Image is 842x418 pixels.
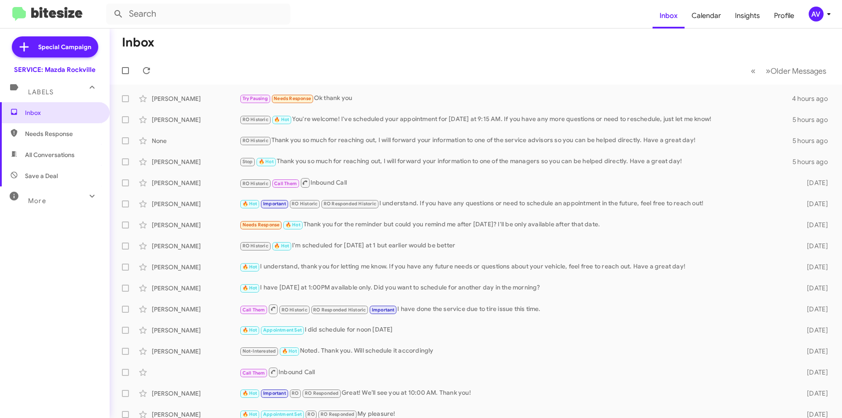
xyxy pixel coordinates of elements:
[239,283,793,293] div: I have [DATE] at 1:00PM available only. Did you want to schedule for another day in the morning?
[274,243,289,249] span: 🔥 Hot
[243,138,268,143] span: RO Historic
[152,157,239,166] div: [PERSON_NAME]
[313,307,366,313] span: RO Responded Historic
[152,263,239,272] div: [PERSON_NAME]
[239,93,792,104] div: Ok thank you
[801,7,832,21] button: AV
[28,88,54,96] span: Labels
[793,368,835,377] div: [DATE]
[793,284,835,293] div: [DATE]
[263,411,302,417] span: Appointment Set
[152,200,239,208] div: [PERSON_NAME]
[728,3,767,29] a: Insights
[152,326,239,335] div: [PERSON_NAME]
[285,222,300,228] span: 🔥 Hot
[793,389,835,398] div: [DATE]
[274,181,297,186] span: Call Them
[243,96,268,101] span: Try Pausing
[239,136,792,146] div: Thank you so much for reaching out, I will forward your information to one of the service advisor...
[263,201,286,207] span: Important
[122,36,154,50] h1: Inbox
[25,171,58,180] span: Save a Deal
[25,108,100,117] span: Inbox
[243,222,280,228] span: Needs Response
[263,390,286,396] span: Important
[239,346,793,356] div: Noted. Thank you. Will schedule it accordingly
[239,199,793,209] div: I understand. If you have any questions or need to schedule an appointment in the future, feel fr...
[307,411,314,417] span: RO
[305,390,339,396] span: RO Responded
[321,411,354,417] span: RO Responded
[793,179,835,187] div: [DATE]
[324,201,376,207] span: RO Responded Historic
[239,388,793,398] div: Great! We’ll see you at 10:00 AM. Thank you!
[243,243,268,249] span: RO Historic
[793,326,835,335] div: [DATE]
[282,307,307,313] span: RO Historic
[771,66,826,76] span: Older Messages
[793,347,835,356] div: [DATE]
[38,43,91,51] span: Special Campaign
[263,327,302,333] span: Appointment Set
[152,94,239,103] div: [PERSON_NAME]
[12,36,98,57] a: Special Campaign
[152,284,239,293] div: [PERSON_NAME]
[792,94,835,103] div: 4 hours ago
[766,65,771,76] span: »
[152,389,239,398] div: [PERSON_NAME]
[243,201,257,207] span: 🔥 Hot
[243,117,268,122] span: RO Historic
[274,117,289,122] span: 🔥 Hot
[792,136,835,145] div: 5 hours ago
[282,348,297,354] span: 🔥 Hot
[152,136,239,145] div: None
[239,304,793,314] div: I have done the service due to tire issue this time.
[751,65,756,76] span: «
[760,62,831,80] button: Next
[152,305,239,314] div: [PERSON_NAME]
[152,179,239,187] div: [PERSON_NAME]
[243,348,276,354] span: Not-Interested
[243,307,265,313] span: Call Them
[793,305,835,314] div: [DATE]
[152,221,239,229] div: [PERSON_NAME]
[685,3,728,29] a: Calendar
[28,197,46,205] span: More
[239,262,793,272] div: I understand, thank you for letting me know. If you have any future needs or questions about your...
[274,96,311,101] span: Needs Response
[746,62,761,80] button: Previous
[152,242,239,250] div: [PERSON_NAME]
[793,221,835,229] div: [DATE]
[239,177,793,188] div: Inbound Call
[243,264,257,270] span: 🔥 Hot
[259,159,274,164] span: 🔥 Hot
[152,115,239,124] div: [PERSON_NAME]
[793,263,835,272] div: [DATE]
[746,62,831,80] nav: Page navigation example
[106,4,290,25] input: Search
[243,285,257,291] span: 🔥 Hot
[243,181,268,186] span: RO Historic
[243,390,257,396] span: 🔥 Hot
[793,242,835,250] div: [DATE]
[243,411,257,417] span: 🔥 Hot
[239,114,792,125] div: You're welcome! I've scheduled your appointment for [DATE] at 9:15 AM. If you have any more quest...
[292,201,318,207] span: RO Historic
[793,200,835,208] div: [DATE]
[243,327,257,333] span: 🔥 Hot
[239,367,793,378] div: Inbound Call
[292,390,299,396] span: RO
[372,307,395,313] span: Important
[239,157,792,167] div: Thank you so much for reaching out, I will forward your information to one of the managers so you...
[239,241,793,251] div: I'm scheduled for [DATE] at 1 but earlier would be better
[239,220,793,230] div: Thank you for the reminder but could you remind me after [DATE]? I'll be only available after tha...
[792,157,835,166] div: 5 hours ago
[14,65,96,74] div: SERVICE: Mazda Rockville
[767,3,801,29] a: Profile
[653,3,685,29] a: Inbox
[25,150,75,159] span: All Conversations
